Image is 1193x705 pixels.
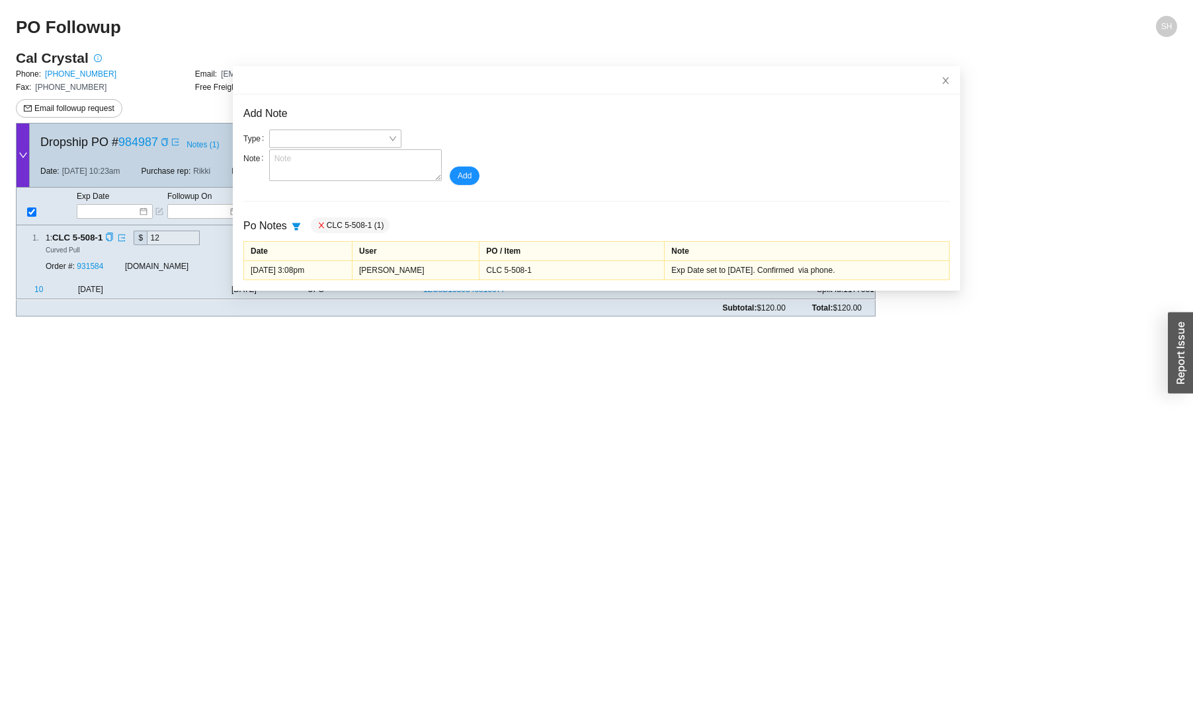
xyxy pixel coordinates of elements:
[186,137,220,147] button: Notes (1)
[812,301,862,315] span: Total:
[1161,16,1172,37] span: SH
[231,283,307,299] td: [DATE]
[161,138,169,146] span: copy
[243,105,950,123] div: Add Note
[16,16,887,39] h2: PO Followup
[46,246,80,254] span: Curved Pull
[62,165,120,178] span: [DATE] 10:23am
[243,130,269,148] label: Type
[171,138,179,146] span: export
[45,69,116,79] a: [PHONE_NUMBER]
[16,99,122,118] button: mailEmail followup request
[244,241,352,260] td: Date
[35,83,106,92] span: [PHONE_NUMBER]
[665,241,950,260] td: Note
[352,260,479,279] td: [PERSON_NAME]
[19,151,28,160] span: down
[307,283,423,299] td: UPS
[479,241,665,260] td: PO / Item
[450,167,479,185] button: Add
[757,303,785,313] span: $120.00
[34,285,43,295] span: 10
[221,69,355,79] span: [EMAIL_ADDRESS][DOMAIN_NAME]
[833,303,862,313] span: $120.00
[40,165,60,178] span: Date:
[24,104,32,114] span: mail
[118,234,126,242] span: export
[155,207,163,215] span: form
[105,231,114,245] div: Copy
[231,167,286,176] span: Made for order:
[186,138,219,151] span: Notes ( 1 )
[78,283,154,297] span: [DATE]
[311,217,390,233] div: CLC 5-508-1 (1)
[287,217,306,236] button: filter
[722,301,785,315] span: Subtotal:
[167,192,212,201] span: Followup On
[118,135,158,149] a: 984987
[16,69,41,79] span: Phone:
[671,264,942,277] div: Exp Date set to [DATE]. Confirmed via phone.
[34,102,114,115] span: Email followup request
[40,132,158,152] span: Dropship PO #
[52,231,114,245] span: CLC 5-508-1
[134,231,147,245] div: $
[46,231,52,244] span: 1 :
[142,165,191,178] span: Purchase rep:
[105,233,114,242] span: copy
[195,69,217,79] span: Email:
[195,83,241,92] span: Free Freight:
[352,241,479,260] td: User
[479,260,665,279] td: CLC 5-508-1
[161,135,169,149] div: Copy
[77,262,103,272] a: 931584
[193,165,210,178] span: Rikki
[244,260,352,279] td: [DATE] 3:08pm
[125,262,188,272] span: [DOMAIN_NAME]
[288,222,305,231] span: filter
[171,135,179,149] a: export
[243,217,306,236] div: Po Notes
[77,192,109,201] span: Exp Date
[931,66,960,95] button: Close
[46,262,75,272] span: Order #:
[89,49,107,67] button: info-circle
[941,76,950,85] span: close
[89,54,106,62] span: info-circle
[16,83,31,92] span: Fax:
[243,149,269,168] label: Note
[114,231,126,244] a: export
[16,49,89,67] h3: Cal Crystal
[458,169,472,182] span: Add
[316,220,327,231] button: close
[17,231,39,244] div: 1 .
[317,221,326,229] span: close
